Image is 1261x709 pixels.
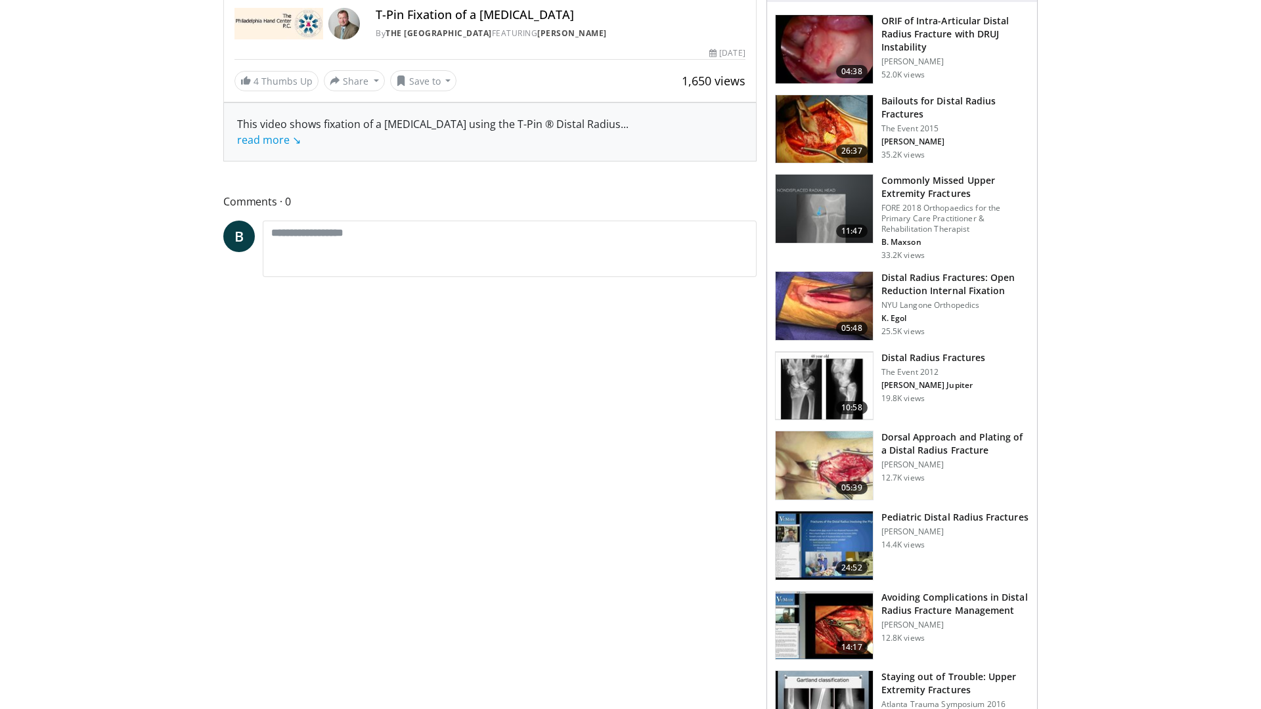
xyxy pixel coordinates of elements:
span: 24:52 [836,561,868,574]
span: 26:37 [836,144,868,158]
a: 04:38 ORIF of Intra-Articular Distal Radius Fracture with DRUJ Instability [PERSON_NAME] 52.0K views [775,14,1029,84]
p: K. Egol [881,313,1029,324]
p: B. Maxson [881,237,1029,247]
h3: Staying out of Trouble: Upper Extremity Fractures [881,670,1029,697]
p: The Event 2015 [881,123,1029,134]
h3: Bailouts for Distal Radius Fractures [881,95,1029,121]
span: 4 [254,75,259,87]
img: bc58b799-5045-44a7-a548-f03e4d12a111.150x105_q85_crop-smart_upscale.jpg [776,272,873,340]
p: 33.2K views [881,250,925,261]
p: 14.4K views [881,540,925,550]
button: Save to [390,70,457,91]
span: 05:48 [836,322,868,335]
p: The Event 2012 [881,367,985,377]
img: a1adf488-03e1-48bc-8767-c070b95a647f.150x105_q85_crop-smart_upscale.jpg [776,511,873,580]
a: 26:37 Bailouts for Distal Radius Fractures The Event 2015 [PERSON_NAME] 35.2K views [775,95,1029,164]
img: Avatar [328,8,360,39]
img: 01482765-6846-4a6d-ad01-5b634001122a.150x105_q85_crop-smart_upscale.jpg [776,95,873,163]
a: 05:48 Distal Radius Fractures: Open Reduction Internal Fixation NYU Langone Orthopedics K. Egol 2... [775,271,1029,341]
p: NYU Langone Orthopedics [881,300,1029,311]
p: 35.2K views [881,150,925,160]
a: The [GEOGRAPHIC_DATA] [386,28,492,39]
p: [PERSON_NAME] [881,56,1029,67]
a: 24:52 Pediatric Distal Radius Fractures [PERSON_NAME] 14.4K views [775,511,1029,580]
p: [PERSON_NAME] Jupiter [881,380,985,391]
h3: Pediatric Distal Radius Fractures [881,511,1029,524]
p: [PERSON_NAME] [881,526,1029,537]
a: 10:58 Distal Radius Fractures The Event 2012 [PERSON_NAME] Jupiter 19.8K views [775,351,1029,421]
img: The Philadelphia Hand Center [234,8,323,39]
a: [PERSON_NAME] [537,28,607,39]
div: This video shows fixation of a [MEDICAL_DATA] using the T-Pin ® Distal Radius [237,116,743,148]
span: 1,650 views [682,73,745,89]
a: 11:47 Commonly Missed Upper Extremity Fractures FORE 2018 Orthopaedics for the Primary Care Pract... [775,174,1029,261]
img: 183f4826-d226-4ebc-8b9b-ba57f8a9d0ee.150x105_q85_crop-smart_upscale.jpg [776,591,873,660]
div: By FEATURING [376,28,745,39]
p: 12.7K views [881,473,925,483]
a: read more ↘ [237,133,301,147]
p: [PERSON_NAME] [881,137,1029,147]
span: 14:17 [836,641,868,654]
a: B [223,221,255,252]
p: 19.8K views [881,393,925,404]
p: [PERSON_NAME] [881,620,1029,630]
h4: T-Pin Fixation of a [MEDICAL_DATA] [376,8,745,22]
span: 11:47 [836,225,868,238]
div: [DATE] [709,47,745,59]
span: 10:58 [836,401,868,414]
span: 04:38 [836,65,868,78]
h3: Distal Radius Fractures: Open Reduction Internal Fixation [881,271,1029,297]
img: d5ySKFN8UhyXrjO34xMDoxOjByO_JhYE.150x105_q85_crop-smart_upscale.jpg [776,352,873,420]
p: FORE 2018 Orthopaedics for the Primary Care Practitioner & Rehabilitation Therapist [881,203,1029,234]
a: 14:17 Avoiding Complications in Distal Radius Fracture Management [PERSON_NAME] 12.8K views [775,591,1029,660]
p: 52.0K views [881,70,925,80]
h3: ORIF of Intra-Articular Distal Radius Fracture with DRUJ Instability [881,14,1029,54]
h3: Commonly Missed Upper Extremity Fractures [881,174,1029,200]
img: 516b0d10-a1ab-4649-9951-1a3eed398be3.150x105_q85_crop-smart_upscale.jpg [776,431,873,500]
p: 25.5K views [881,326,925,337]
img: f205fea7-5dbf-4452-aea8-dd2b960063ad.150x105_q85_crop-smart_upscale.jpg [776,15,873,83]
img: b2c65235-e098-4cd2-ab0f-914df5e3e270.150x105_q85_crop-smart_upscale.jpg [776,175,873,243]
h3: Dorsal Approach and Plating of a Distal Radius Fracture [881,431,1029,457]
p: [PERSON_NAME] [881,460,1029,470]
button: Share [324,70,385,91]
a: 4 Thumbs Up [234,71,319,91]
a: 05:39 Dorsal Approach and Plating of a Distal Radius Fracture [PERSON_NAME] 12.7K views [775,431,1029,500]
span: Comments 0 [223,193,757,210]
h3: Distal Radius Fractures [881,351,985,364]
h3: Avoiding Complications in Distal Radius Fracture Management [881,591,1029,617]
p: 12.8K views [881,633,925,643]
span: 05:39 [836,481,868,494]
